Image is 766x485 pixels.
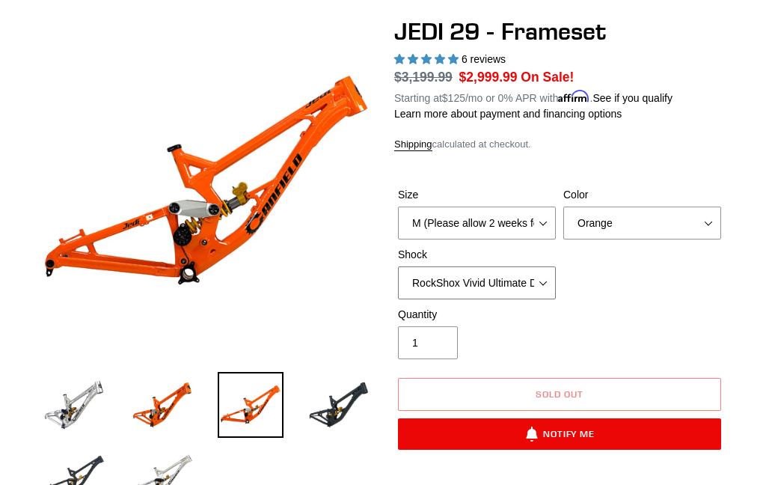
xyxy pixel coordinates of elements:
[462,53,506,65] span: 6 reviews
[521,67,574,87] span: On Sale!
[398,378,721,411] button: Sold out
[394,17,725,46] h1: JEDI 29 - Frameset
[218,372,284,438] img: Load image into Gallery viewer, JEDI 29 - Frameset
[536,388,583,400] span: Sold out
[592,92,672,104] a: See if you qualify - Learn more about Affirm Financing (opens in modal)
[442,92,465,104] span: $125
[41,372,107,438] img: Load image into Gallery viewer, JEDI 29 - Frameset
[306,372,372,438] img: Load image into Gallery viewer, JEDI 29 - Frameset
[394,138,432,151] a: Shipping
[398,418,721,450] button: Notify Me
[558,90,589,103] span: Affirm
[398,187,556,203] label: Size
[459,70,518,85] span: $2,999.99
[563,187,721,203] label: Color
[398,307,556,323] label: Quantity
[394,87,672,106] p: Starting at /mo or 0% APR with .
[394,53,462,65] span: 5.00 stars
[398,247,556,263] label: Shock
[129,372,195,438] img: Load image into Gallery viewer, JEDI 29 - Frameset
[394,70,453,85] s: $3,199.99
[394,137,725,152] div: calculated at checkout.
[394,108,622,120] a: Learn more about payment and financing options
